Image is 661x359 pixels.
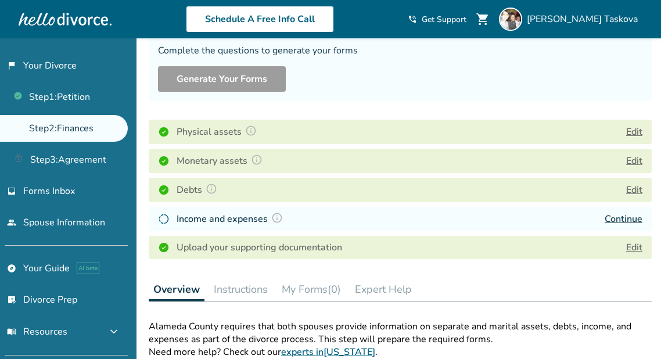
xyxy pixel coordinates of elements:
[7,327,16,336] span: menu_book
[149,346,652,358] p: Need more help? Check out our .
[209,278,272,301] button: Instructions
[245,125,257,137] img: Question Mark
[7,325,67,338] span: Resources
[499,8,522,31] img: Sofiya Taskova
[7,295,16,304] span: list_alt_check
[158,126,170,138] img: Completed
[177,240,342,254] h4: Upload your supporting documentation
[177,182,221,198] h4: Debts
[107,325,121,339] span: expand_more
[626,125,642,139] button: Edit
[527,13,642,26] span: [PERSON_NAME] Taskova
[23,185,75,198] span: Forms Inbox
[158,66,286,92] button: Generate Your Forms
[77,263,99,274] span: AI beta
[277,278,346,301] button: My Forms(0)
[158,155,170,167] img: Completed
[177,153,266,168] h4: Monetary assets
[408,15,417,24] span: phone_in_talk
[251,154,263,166] img: Question Mark
[149,278,204,301] button: Overview
[271,212,283,224] img: Question Mark
[158,213,170,225] img: In Progress
[476,12,490,26] span: shopping_cart
[7,186,16,196] span: inbox
[177,211,286,227] h4: Income and expenses
[7,218,16,227] span: people
[7,264,16,273] span: explore
[158,184,170,196] img: Completed
[158,242,170,253] img: Completed
[177,124,260,139] h4: Physical assets
[626,154,642,168] button: Edit
[626,183,642,197] button: Edit
[158,44,642,57] div: Complete the questions to generate your forms
[206,183,217,195] img: Question Mark
[408,14,466,25] a: phone_in_talkGet Support
[186,6,334,33] a: Schedule A Free Info Call
[422,14,466,25] span: Get Support
[350,278,416,301] button: Expert Help
[626,241,642,254] a: Edit
[281,346,375,358] a: experts in[US_STATE]
[605,213,642,225] a: Continue
[149,320,652,346] p: Alameda County requires that both spouses provide information on separate and marital assets, deb...
[603,303,661,359] iframe: Chat Widget
[7,61,16,70] span: flag_2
